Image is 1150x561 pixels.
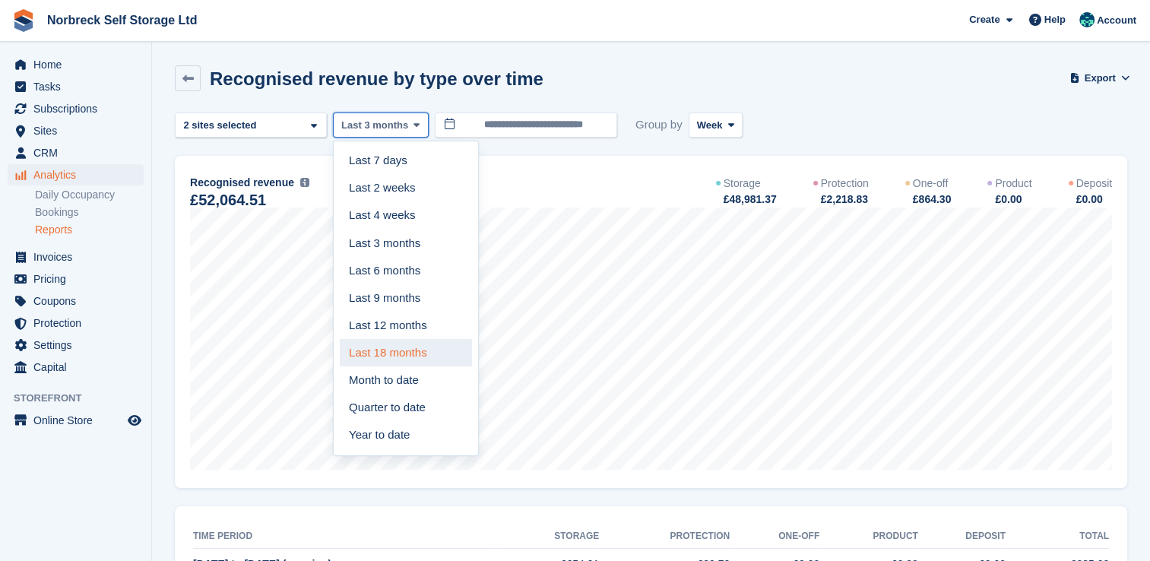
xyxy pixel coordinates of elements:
a: Quarter to date [340,394,472,421]
span: Settings [33,334,125,356]
a: menu [8,54,144,75]
a: Last 3 months [340,230,472,257]
a: Preview store [125,411,144,429]
span: Help [1044,12,1066,27]
a: Last 9 months [340,284,472,312]
span: Home [33,54,125,75]
span: Recognised revenue [190,175,294,191]
a: Month to date [340,366,472,394]
th: Storage [496,525,599,549]
span: Tasks [33,76,125,97]
a: Daily Occupancy [35,188,144,202]
a: menu [8,312,144,334]
span: Protection [33,312,125,334]
a: Bookings [35,205,144,220]
div: £864.30 [911,192,952,208]
a: menu [8,142,144,163]
span: Capital [33,357,125,378]
a: menu [8,246,144,268]
a: menu [8,410,144,431]
div: Product [995,176,1031,192]
div: Storage [724,176,761,192]
div: 2 sites selected [181,118,262,133]
span: Online Store [33,410,125,431]
button: Last 3 months [333,113,429,138]
div: £48,981.37 [722,192,777,208]
th: Total [1006,525,1109,549]
button: Week [689,113,743,138]
button: Export [1072,65,1127,90]
a: Norbreck Self Storage Ltd [41,8,203,33]
img: icon-info-grey-7440780725fd019a000dd9b08b2336e03edf1995a4989e88bcd33f0948082b44.svg [300,178,309,187]
span: Sites [33,120,125,141]
a: menu [8,290,144,312]
div: £0.00 [993,192,1031,208]
a: menu [8,357,144,378]
div: £2,218.83 [819,192,869,208]
th: Time period [193,525,496,549]
th: Product [819,525,918,549]
span: Storefront [14,391,151,406]
img: stora-icon-8386f47178a22dfd0bd8f6a31ec36ba5ce8667c1dd55bd0f319d3a0aa187defe.svg [12,9,35,32]
a: Last 7 days [340,147,472,175]
a: Last 18 months [340,339,472,366]
a: Last 2 weeks [340,175,472,202]
a: Reports [35,223,144,237]
a: Last 4 weeks [340,202,472,230]
span: Pricing [33,268,125,290]
th: Deposit [918,525,1006,549]
a: menu [8,76,144,97]
div: Protection [821,176,869,192]
a: menu [8,164,144,185]
a: menu [8,268,144,290]
h2: Recognised revenue by type over time [210,68,543,89]
span: Week [697,118,723,133]
span: Invoices [33,246,125,268]
a: Last 6 months [340,257,472,284]
span: Export [1085,71,1116,86]
a: menu [8,120,144,141]
a: menu [8,334,144,356]
div: Deposit [1076,176,1112,192]
span: Group by [635,113,683,138]
span: Last 3 months [341,118,408,133]
img: Sally King [1079,12,1095,27]
span: Create [969,12,1000,27]
div: £52,064.51 [190,194,266,207]
span: Subscriptions [33,98,125,119]
span: Analytics [33,164,125,185]
a: menu [8,98,144,119]
a: Year to date [340,421,472,448]
th: One-off [730,525,819,549]
a: Last 12 months [340,312,472,339]
span: Account [1097,13,1136,28]
span: CRM [33,142,125,163]
th: protection [599,525,730,549]
div: One-off [913,176,948,192]
span: Coupons [33,290,125,312]
div: £0.00 [1075,192,1112,208]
